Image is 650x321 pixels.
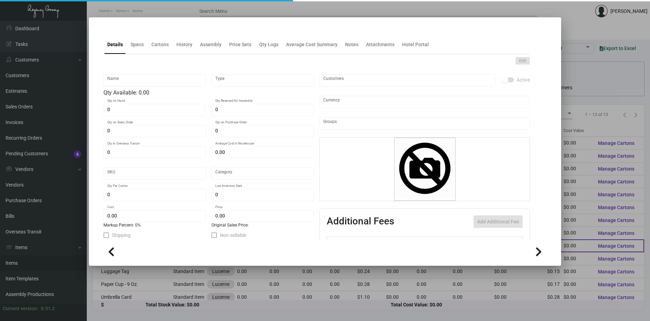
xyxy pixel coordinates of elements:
[3,305,38,312] div: Current version:
[151,41,169,48] div: Cartons
[348,237,426,249] th: Type
[323,121,526,126] input: Add new..
[516,57,530,65] button: Edit
[107,41,123,48] div: Details
[402,41,429,48] div: Hotel Portal
[517,76,530,84] span: Active
[477,219,519,224] span: Add Additional Fee
[131,41,144,48] div: Specs
[229,41,251,48] div: Price Sets
[345,41,358,48] div: Notes
[112,231,131,239] span: Shipping
[519,58,526,64] span: Edit
[426,237,454,249] th: Cost
[483,237,514,249] th: Price type
[323,78,492,83] input: Add new..
[366,41,394,48] div: Attachments
[176,41,192,48] div: History
[455,237,483,249] th: Price
[327,237,348,249] th: Active
[103,89,314,97] div: Qty Available: 0.00
[286,41,337,48] div: Average Cost Summary
[220,231,246,239] span: Non-sellable
[41,305,55,312] div: 0.51.2
[327,215,394,228] h2: Additional Fees
[200,41,222,48] div: Assembly
[474,215,523,228] button: Add Additional Fee
[259,41,278,48] div: Qty Logs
